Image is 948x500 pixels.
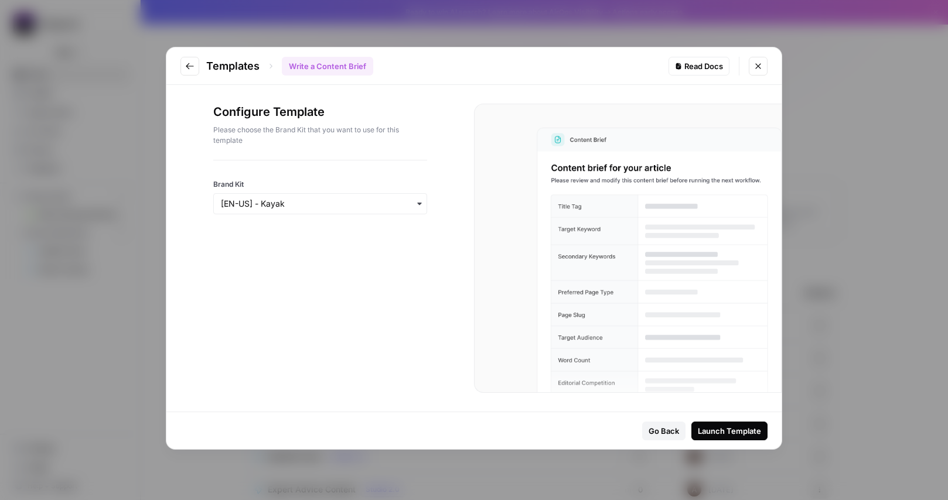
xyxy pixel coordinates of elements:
div: Go Back [649,425,679,437]
p: Please choose the Brand Kit that you want to use for this template [213,125,427,146]
div: Read Docs [675,60,723,72]
label: Brand Kit [213,179,427,190]
button: Launch Template [691,422,768,440]
div: Templates [206,57,373,76]
div: Configure Template [213,104,427,160]
div: Launch Template [698,425,761,437]
button: Close modal [749,57,768,76]
input: [EN-US] - Kayak [221,198,420,210]
button: Go Back [642,422,686,440]
div: Write a Content Brief [282,57,373,76]
a: Read Docs [669,57,729,76]
button: Go to previous step [180,57,199,76]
